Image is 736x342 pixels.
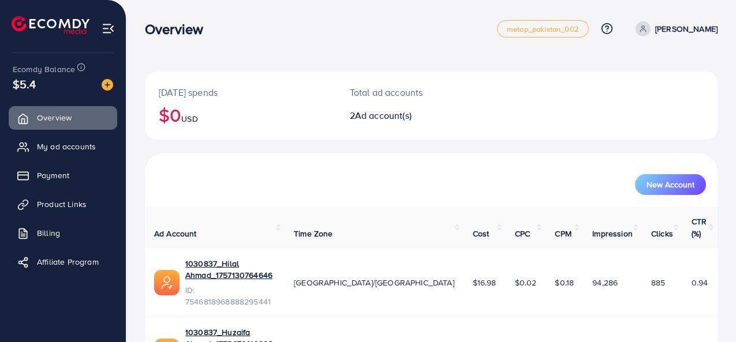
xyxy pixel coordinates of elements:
[185,258,275,281] a: 1030837_Hilal Ahmad_1757130764646
[592,277,618,288] span: 94,286
[294,228,332,239] span: Time Zone
[37,141,96,152] span: My ad accounts
[9,193,117,216] a: Product Links
[555,277,574,288] span: $0.18
[154,270,180,295] img: ic-ads-acc.e4c84228.svg
[350,110,465,121] h2: 2
[159,85,322,99] p: [DATE] spends
[12,16,89,34] img: logo
[9,250,117,273] a: Affiliate Program
[37,227,60,239] span: Billing
[181,113,197,125] span: USD
[159,104,322,126] h2: $0
[515,277,537,288] span: $0.02
[13,63,75,75] span: Ecomdy Balance
[555,228,571,239] span: CPM
[37,112,72,123] span: Overview
[473,228,490,239] span: Cost
[655,22,718,36] p: [PERSON_NAME]
[13,76,36,92] span: $5.4
[9,135,117,158] a: My ad accounts
[647,181,694,189] span: New Account
[9,106,117,129] a: Overview
[145,21,212,37] h3: Overview
[692,277,708,288] span: 0.94
[350,85,465,99] p: Total ad accounts
[9,164,117,187] a: Payment
[473,277,496,288] span: $16.98
[102,22,115,35] img: menu
[37,170,69,181] span: Payment
[651,228,673,239] span: Clicks
[635,174,706,195] button: New Account
[497,20,589,37] a: metap_pakistan_002
[592,228,633,239] span: Impression
[692,216,707,239] span: CTR (%)
[37,256,99,268] span: Affiliate Program
[37,198,87,210] span: Product Links
[185,284,275,308] span: ID: 7546818968888295441
[102,79,113,91] img: image
[294,277,454,288] span: [GEOGRAPHIC_DATA]/[GEOGRAPHIC_DATA]
[631,21,718,36] a: [PERSON_NAME]
[154,228,197,239] span: Ad Account
[9,221,117,245] a: Billing
[687,290,727,333] iframe: Chat
[355,109,412,122] span: Ad account(s)
[651,277,665,288] span: 885
[507,25,579,33] span: metap_pakistan_002
[515,228,530,239] span: CPC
